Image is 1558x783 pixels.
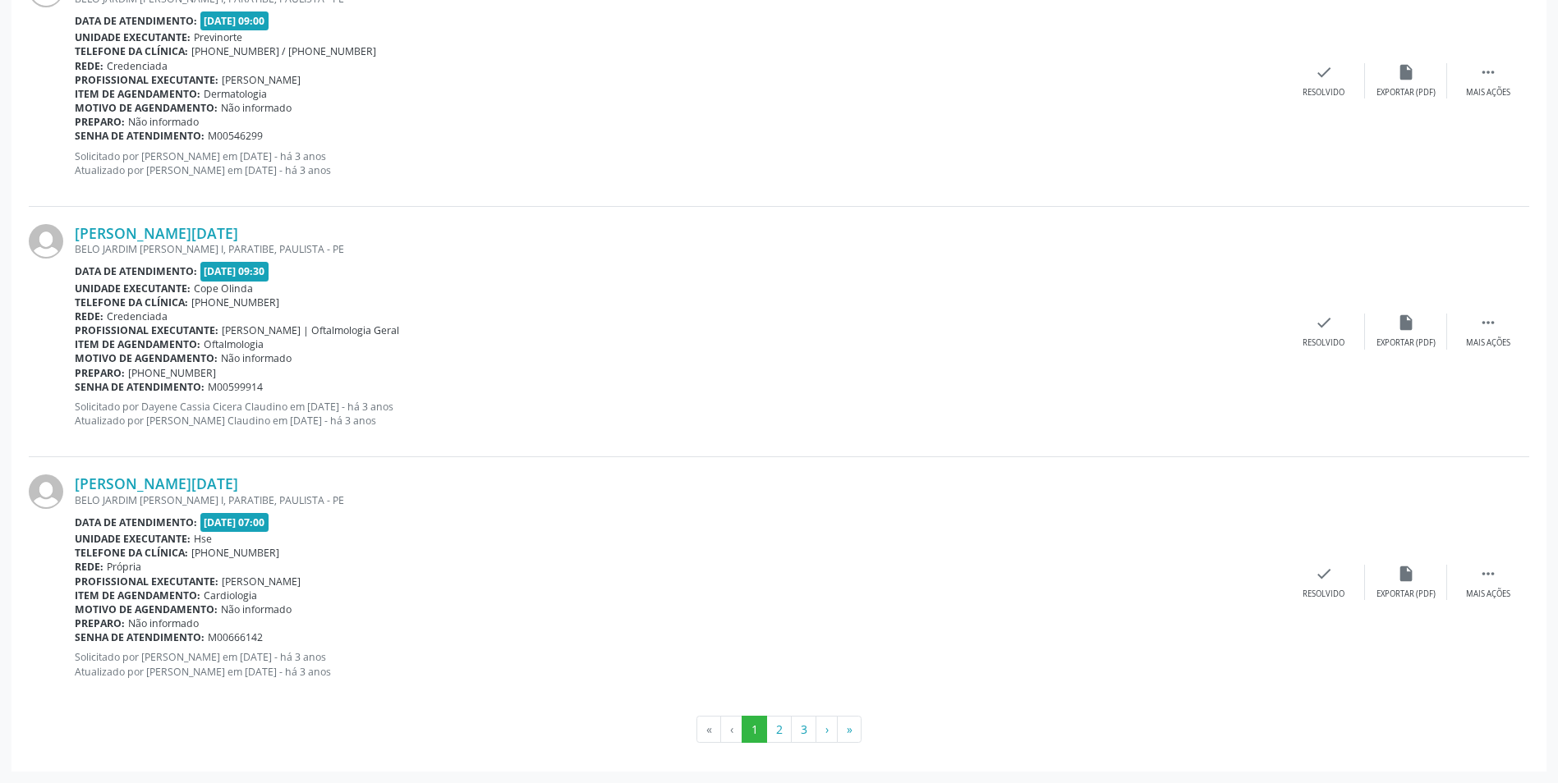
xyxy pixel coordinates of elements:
[107,309,168,323] span: Credenciada
[107,59,168,73] span: Credenciada
[1376,337,1436,349] div: Exportar (PDF)
[204,87,267,101] span: Dermatologia
[75,351,218,365] b: Motivo de agendamento:
[75,14,197,28] b: Data de atendimento:
[29,716,1529,744] ul: Pagination
[1315,63,1333,81] i: check
[75,546,188,560] b: Telefone da clínica:
[191,295,279,309] span: [PHONE_NUMBER]
[75,630,205,644] b: Senha de atendimento:
[75,474,238,492] a: [PERSON_NAME][DATE]
[1397,314,1415,332] i: insert_drive_file
[29,224,63,259] img: img
[1466,87,1510,98] div: Mais ações
[200,262,269,281] span: [DATE] 09:30
[1466,337,1510,349] div: Mais ações
[107,560,141,574] span: Própria
[1466,588,1510,600] div: Mais ações
[75,366,125,380] b: Preparo:
[1397,63,1415,81] i: insert_drive_file
[75,87,200,101] b: Item de agendamento:
[200,513,269,532] span: [DATE] 07:00
[766,716,792,744] button: Go to page 2
[1397,565,1415,583] i: insert_drive_file
[1303,337,1344,349] div: Resolvido
[1315,565,1333,583] i: check
[1376,87,1436,98] div: Exportar (PDF)
[75,73,218,87] b: Profissional executante:
[128,115,199,129] span: Não informado
[1315,314,1333,332] i: check
[208,380,263,394] span: M00599914
[75,30,191,44] b: Unidade executante:
[194,30,242,44] span: Previnorte
[204,337,264,351] span: Oftalmologia
[75,588,200,602] b: Item de agendamento:
[75,616,125,630] b: Preparo:
[194,532,212,546] span: Hse
[75,323,218,337] b: Profissional executante:
[191,546,279,560] span: [PHONE_NUMBER]
[191,44,376,58] span: [PHONE_NUMBER] / [PHONE_NUMBER]
[75,295,188,309] b: Telefone da clínica:
[75,149,1283,177] p: Solicitado por [PERSON_NAME] em [DATE] - há 3 anos Atualizado por [PERSON_NAME] em [DATE] - há 3 ...
[75,575,218,588] b: Profissional executante:
[75,380,205,394] b: Senha de atendimento:
[221,351,292,365] span: Não informado
[1479,314,1497,332] i: 
[1303,87,1344,98] div: Resolvido
[75,400,1283,428] p: Solicitado por Dayene Cassia Cicera Claudino em [DATE] - há 3 anos Atualizado por [PERSON_NAME] C...
[75,337,200,351] b: Item de agendamento:
[221,101,292,115] span: Não informado
[75,309,103,323] b: Rede:
[208,630,263,644] span: M00666142
[128,366,216,380] span: [PHONE_NUMBER]
[75,115,125,129] b: Preparo:
[222,323,399,337] span: [PERSON_NAME] | Oftalmologia Geral
[221,602,292,616] span: Não informado
[75,129,205,143] b: Senha de atendimento:
[200,11,269,30] span: [DATE] 09:00
[222,575,301,588] span: [PERSON_NAME]
[75,493,1283,507] div: BELO JARDIM [PERSON_NAME] I, PARATIBE, PAULISTA - PE
[75,59,103,73] b: Rede:
[75,224,238,242] a: [PERSON_NAME][DATE]
[204,588,257,602] span: Cardiologia
[75,532,191,546] b: Unidade executante:
[1479,63,1497,81] i: 
[75,282,191,295] b: Unidade executante:
[791,716,816,744] button: Go to page 3
[29,474,63,509] img: img
[75,560,103,574] b: Rede:
[75,515,197,529] b: Data de atendimento:
[128,616,199,630] span: Não informado
[837,716,862,744] button: Go to last page
[1479,565,1497,583] i: 
[75,101,218,115] b: Motivo de agendamento:
[742,716,767,744] button: Go to page 1
[194,282,253,295] span: Cope Olinda
[75,44,188,58] b: Telefone da clínica:
[1303,588,1344,600] div: Resolvido
[208,129,263,143] span: M00546299
[75,264,197,278] b: Data de atendimento:
[1376,588,1436,600] div: Exportar (PDF)
[816,716,838,744] button: Go to next page
[75,602,218,616] b: Motivo de agendamento:
[75,650,1283,678] p: Solicitado por [PERSON_NAME] em [DATE] - há 3 anos Atualizado por [PERSON_NAME] em [DATE] - há 3 ...
[222,73,301,87] span: [PERSON_NAME]
[75,242,1283,256] div: BELO JARDIM [PERSON_NAME] I, PARATIBE, PAULISTA - PE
